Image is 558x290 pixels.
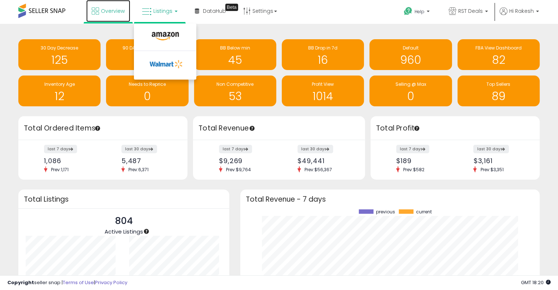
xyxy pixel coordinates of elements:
span: Active Listings [105,228,143,235]
label: last 30 days [121,145,157,153]
div: $9,269 [219,157,274,165]
h1: 45 [198,54,273,66]
i: Get Help [404,7,413,16]
div: $3,161 [473,157,526,165]
label: last 7 days [44,145,77,153]
a: FBA View Dashboard 82 [457,39,540,70]
p: 804 [105,214,143,228]
span: Profit View [312,81,334,87]
h3: Total Listings [24,197,224,202]
span: Hi Rakesh [509,7,534,15]
h3: Total Ordered Items [24,123,182,133]
span: Prev: 6,371 [125,166,152,173]
h1: 125 [22,54,97,66]
span: Non Competitive [216,81,254,87]
a: 30 Day Decrease 125 [18,39,101,70]
span: BB Below min [220,45,250,51]
label: last 30 days [298,145,333,153]
strong: Copyright [7,279,34,286]
span: Prev: $3,351 [477,166,507,173]
h1: 0 [110,90,185,102]
h3: Total Revenue - 7 days [246,197,534,202]
a: Hi Rakesh [500,7,539,24]
span: Overview [101,7,125,15]
div: seller snap | | [7,279,127,286]
span: DataHub [203,7,226,15]
a: Top Sellers 89 [457,76,540,106]
label: last 7 days [219,145,252,153]
span: Selling @ Max [395,81,426,87]
span: Prev: $582 [400,166,428,173]
div: Tooltip anchor [143,228,150,235]
span: 90 DAYS OLD INVENTOR [123,45,172,51]
h1: 0 [373,90,448,102]
a: 90 DAYS OLD INVENTOR 31 [106,39,188,70]
span: 30 Day Decrease [41,45,78,51]
div: 5,487 [121,157,175,165]
span: RST Deals [458,7,483,15]
div: Tooltip anchor [94,125,101,132]
span: previous [376,209,395,214]
span: Inventory Age [44,81,75,87]
a: Terms of Use [63,279,94,286]
h1: 1014 [285,90,360,102]
a: Privacy Policy [95,279,127,286]
a: BB Below min 45 [194,39,276,70]
h1: 82 [461,54,536,66]
span: Top Sellers [486,81,510,87]
span: Needs to Reprice [129,81,166,87]
h1: 89 [461,90,536,102]
label: last 7 days [396,145,429,153]
span: 2025-10-6 18:20 GMT [521,279,551,286]
label: last 30 days [473,145,509,153]
a: Help [398,1,437,24]
span: FBA View Dashboard [475,45,522,51]
a: Selling @ Max 0 [369,76,452,106]
h1: 31 [110,54,185,66]
h3: Total Profit [376,123,534,133]
div: Tooltip anchor [413,125,420,132]
a: Profit View 1014 [282,76,364,106]
a: Needs to Reprice 0 [106,76,188,106]
span: Prev: $9,764 [222,166,255,173]
span: Help [415,8,424,15]
span: Prev: $56,367 [301,166,336,173]
h3: Total Revenue [198,123,360,133]
span: BB Drop in 7d [308,45,338,51]
a: Inventory Age 12 [18,76,101,106]
h1: 960 [373,54,448,66]
span: Listings [153,7,172,15]
div: Tooltip anchor [249,125,255,132]
div: 1,086 [44,157,97,165]
h1: 12 [22,90,97,102]
div: $189 [396,157,449,165]
a: Non Competitive 53 [194,76,276,106]
span: Prev: 1,171 [47,166,72,173]
div: $49,441 [298,157,352,165]
a: Default 960 [369,39,452,70]
span: Default [403,45,419,51]
h1: 16 [285,54,360,66]
span: current [416,209,432,214]
a: BB Drop in 7d 16 [282,39,364,70]
h1: 53 [198,90,273,102]
div: Tooltip anchor [225,4,238,11]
